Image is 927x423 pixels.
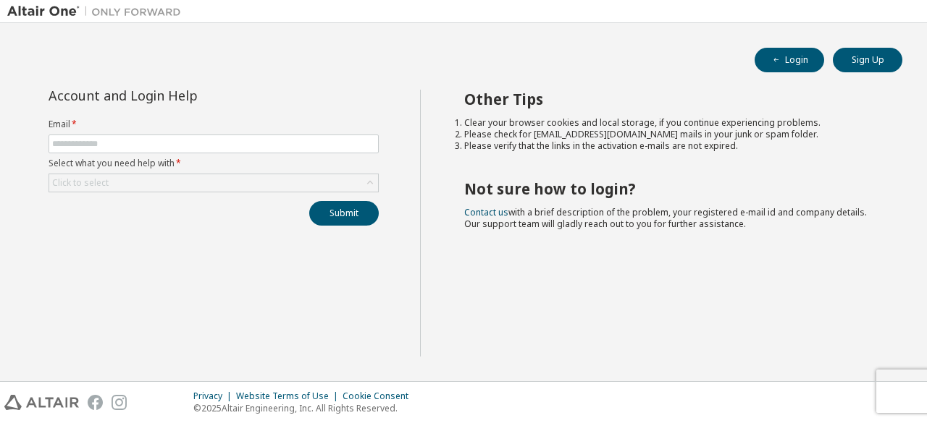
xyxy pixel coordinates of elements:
[4,395,79,410] img: altair_logo.svg
[88,395,103,410] img: facebook.svg
[343,390,417,402] div: Cookie Consent
[309,201,379,226] button: Submit
[193,402,417,414] p: © 2025 Altair Engineering, Inc. All Rights Reserved.
[464,140,877,152] li: Please verify that the links in the activation e-mails are not expired.
[464,206,867,230] span: with a brief description of the problem, your registered e-mail id and company details. Our suppo...
[755,48,824,72] button: Login
[112,395,127,410] img: instagram.svg
[49,90,313,101] div: Account and Login Help
[7,4,188,19] img: Altair One
[52,177,109,189] div: Click to select
[833,48,902,72] button: Sign Up
[49,119,379,130] label: Email
[464,90,877,108] h2: Other Tips
[193,390,236,402] div: Privacy
[236,390,343,402] div: Website Terms of Use
[49,158,379,169] label: Select what you need help with
[464,117,877,129] li: Clear your browser cookies and local storage, if you continue experiencing problems.
[464,206,508,218] a: Contact us
[464,129,877,140] li: Please check for [EMAIL_ADDRESS][DOMAIN_NAME] mails in your junk or spam folder.
[464,179,877,198] h2: Not sure how to login?
[49,174,378,192] div: Click to select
